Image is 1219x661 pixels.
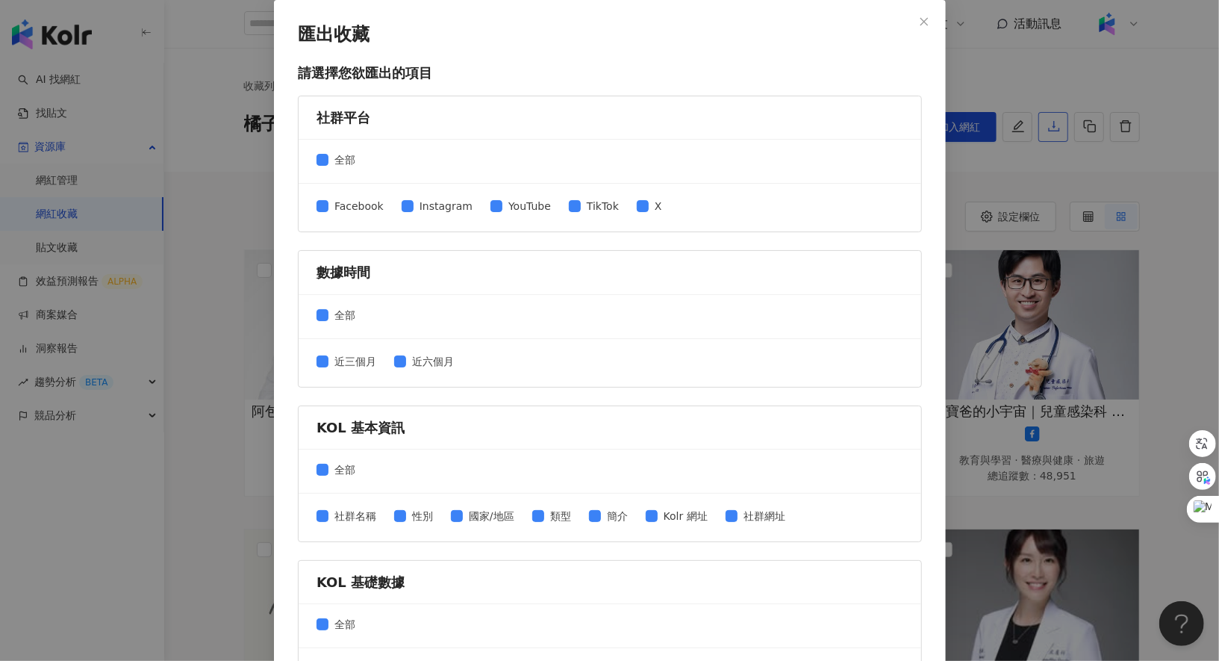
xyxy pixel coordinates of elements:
[328,307,361,323] span: 全部
[502,198,557,214] span: YouTube
[909,7,939,37] button: Close
[328,508,382,524] span: 社群名稱
[600,508,633,524] span: 簡介
[648,198,667,214] span: X
[543,508,576,524] span: 類型
[463,508,520,524] span: 國家/地區
[919,16,929,27] span: close
[317,108,903,127] div: 社群平台
[328,198,390,214] span: Facebook
[328,462,361,478] span: 全部
[328,353,382,370] span: 近三個月
[406,508,439,524] span: 性別
[328,616,361,633] span: 全部
[413,198,478,214] span: Instagram
[298,24,922,45] p: 匯出收藏
[328,152,361,168] span: 全部
[317,418,903,437] div: KOL 基本資訊
[737,508,791,524] span: 社群網址
[317,263,903,282] div: 數據時間
[580,198,624,214] span: TikTok
[317,573,903,592] div: KOL 基礎數據
[298,63,922,82] p: 請選擇您欲匯出的項目
[657,508,713,524] span: Kolr 網址
[406,353,460,370] span: 近六個月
